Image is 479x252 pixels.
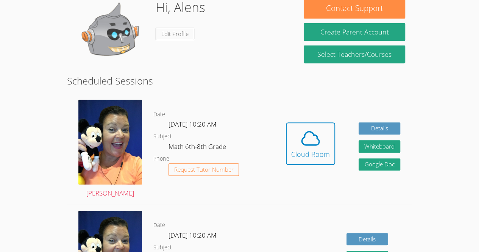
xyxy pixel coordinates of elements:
[153,110,165,119] dt: Date
[359,122,400,135] a: Details
[359,158,400,171] a: Google Doc
[169,141,228,154] dd: Math 6th-8th Grade
[78,100,142,199] a: [PERSON_NAME]
[346,233,388,246] a: Details
[67,74,412,88] h2: Scheduled Sessions
[359,140,400,153] button: Whiteboard
[286,122,335,165] button: Cloud Room
[304,23,405,41] button: Create Parent Account
[174,167,234,172] span: Request Tutor Number
[304,45,405,63] a: Select Teachers/Courses
[153,221,165,230] dt: Date
[169,231,217,239] span: [DATE] 10:20 AM
[153,132,172,141] dt: Subject
[169,120,217,128] span: [DATE] 10:20 AM
[153,154,169,164] dt: Phone
[156,28,194,40] a: Edit Profile
[78,100,142,185] img: avatar.png
[291,149,330,160] div: Cloud Room
[169,163,239,176] button: Request Tutor Number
